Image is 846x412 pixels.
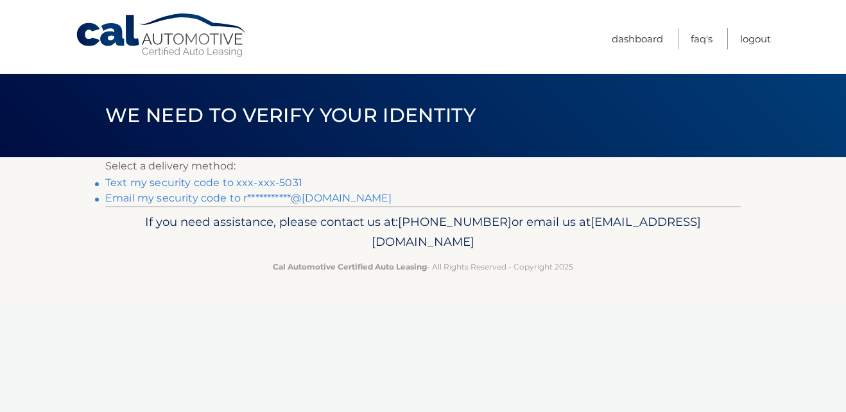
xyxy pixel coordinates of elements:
a: Cal Automotive [75,13,248,58]
p: Select a delivery method: [105,157,741,175]
span: [PHONE_NUMBER] [398,214,512,229]
a: Logout [740,28,771,49]
a: Text my security code to xxx-xxx-5031 [105,176,302,189]
a: Dashboard [612,28,663,49]
strong: Cal Automotive Certified Auto Leasing [273,262,427,271]
span: We need to verify your identity [105,103,476,127]
p: - All Rights Reserved - Copyright 2025 [114,260,732,273]
a: FAQ's [691,28,712,49]
p: If you need assistance, please contact us at: or email us at [114,212,732,253]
